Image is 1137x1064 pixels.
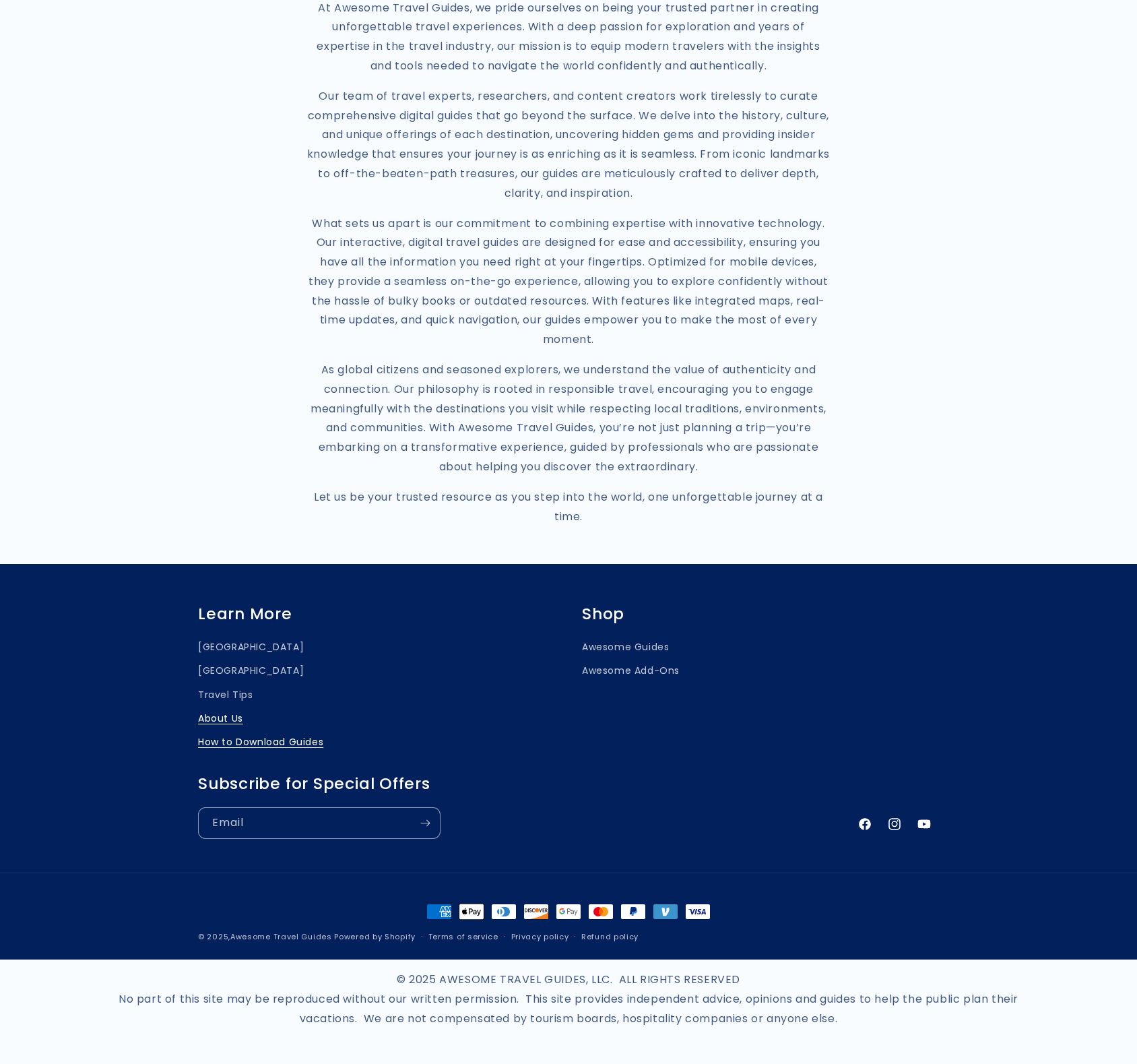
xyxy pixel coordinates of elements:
[582,639,669,659] a: Awesome Guides
[334,931,416,942] a: Powered by Shopify
[198,604,555,624] h2: Learn More
[230,931,332,942] a: Awesome Travel Guides
[428,931,498,943] a: Terms of service
[511,931,569,943] a: Privacy policy
[198,931,332,942] small: © 2025,
[306,488,831,527] p: Let us be your trusted resource as you step into the world, one unforgettable journey at a time.
[306,214,831,350] p: What sets us apart is our commitment to combining expertise with innovative technology. Our inter...
[198,659,304,683] a: [GEOGRAPHIC_DATA]
[306,361,831,477] p: As global citizens and seasoned explorers, we understand the value of authenticity and connection...
[410,807,440,839] button: Subscribe
[306,87,831,204] p: Our team of travel experts, researchers, and content creators work tirelessly to curate comprehen...
[198,730,323,754] a: How to Download Guides
[198,683,253,707] a: Travel Tips
[582,659,680,683] a: Awesome Add-Ons
[114,960,1023,1063] div: © 2025 AWESOME TRAVEL GUIDES, LLC. ALL RIGHTS RESERVED No part of this site may be reproduced wit...
[582,604,939,624] h2: Shop
[198,774,843,794] h2: Subscribe for Special Offers
[198,639,304,659] a: [GEOGRAPHIC_DATA]
[198,707,243,730] a: About Us
[581,931,639,943] a: Refund policy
